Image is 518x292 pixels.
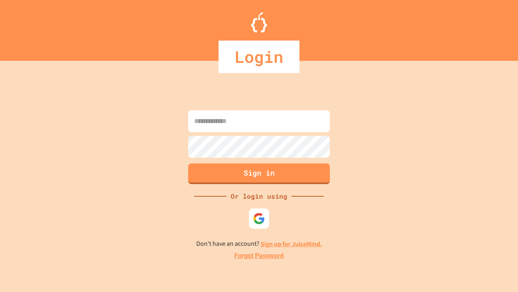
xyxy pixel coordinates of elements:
[253,213,265,225] img: google-icon.svg
[261,240,322,248] a: Sign up for JuiceMind.
[219,41,299,73] div: Login
[188,163,330,184] button: Sign in
[234,251,284,261] a: Forgot Password
[196,239,322,249] p: Don't have an account?
[251,12,267,32] img: Logo.svg
[227,191,291,201] div: Or login using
